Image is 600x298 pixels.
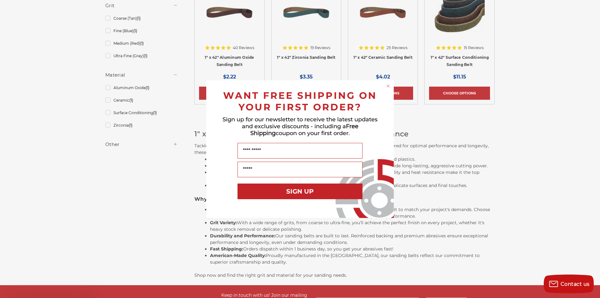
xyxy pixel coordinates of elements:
[222,116,377,137] span: Sign up for our newsletter to receive the latest updates and exclusive discounts - including a co...
[561,281,590,287] span: Contact us
[237,184,362,199] button: SIGN UP
[250,123,358,137] span: Free Shipping
[223,90,377,113] span: WANT FREE SHIPPING ON YOUR FIRST ORDER?
[544,275,594,293] button: Contact us
[385,83,391,89] button: Close dialog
